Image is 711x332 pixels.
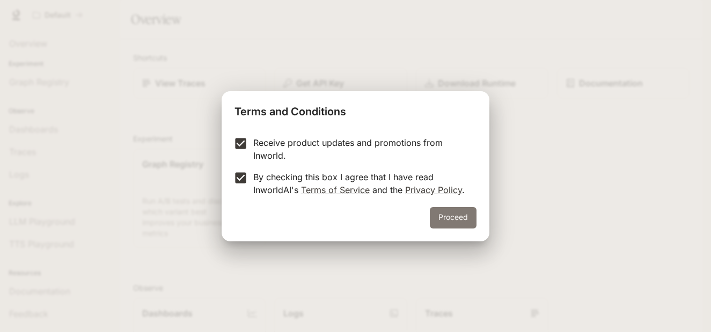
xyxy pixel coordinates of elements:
[253,136,468,162] p: Receive product updates and promotions from Inworld.
[430,207,477,228] button: Proceed
[405,185,462,195] a: Privacy Policy
[301,185,370,195] a: Terms of Service
[222,91,489,128] h2: Terms and Conditions
[253,171,468,196] p: By checking this box I agree that I have read InworldAI's and the .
